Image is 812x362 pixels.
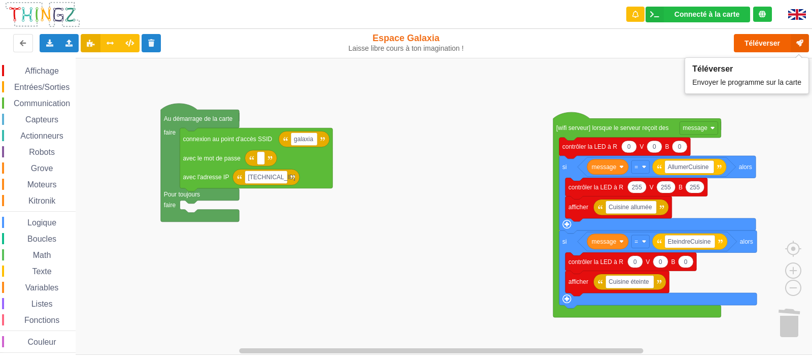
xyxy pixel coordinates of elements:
[23,316,61,324] span: Fonctions
[27,196,57,205] span: Kitronik
[562,238,567,245] text: si
[336,44,476,53] div: Laisse libre cours à ton imagination !
[24,283,60,292] span: Variables
[646,258,650,265] text: V
[627,143,631,150] text: 0
[164,202,176,209] text: faire
[183,154,241,161] text: avec le mot de passe
[568,258,623,265] text: contrôler la LED à R
[164,115,233,122] text: Au démarrage de la carte
[640,143,644,150] text: V
[26,180,58,189] span: Moteurs
[19,131,65,140] span: Actionneurs
[740,238,753,245] text: alors
[683,124,707,131] text: message
[26,338,58,346] span: Couleur
[164,191,200,198] text: Pour toujours
[690,183,700,190] text: 255
[562,143,617,150] text: contrôler la LED à R
[30,267,53,276] span: Texte
[30,300,54,308] span: Listes
[164,129,176,136] text: faire
[608,204,652,211] text: Cuisine allumée
[183,174,229,181] text: avec l'adresse IP
[24,115,60,124] span: Capteurs
[668,163,709,171] text: AllumerCuisine
[684,258,688,265] text: 0
[248,174,295,181] text: [TECHNICAL_ID]
[562,163,567,171] text: si
[692,64,801,74] div: Téléverser
[632,183,642,190] text: 255
[653,143,656,150] text: 0
[674,11,739,18] div: Connecté à la carte
[753,7,772,22] div: Tu es connecté au serveur de création de Thingz
[12,99,72,108] span: Communication
[671,258,675,265] text: B
[31,251,53,259] span: Math
[739,163,752,171] text: alors
[568,204,588,211] text: afficher
[26,235,58,243] span: Boucles
[183,136,272,143] text: connexion au point d'accès SSID
[26,218,58,227] span: Logique
[608,278,649,285] text: Cuisine éteinte
[592,163,617,171] text: message
[661,183,671,190] text: 255
[668,238,711,245] text: EteindreCuisine
[13,83,71,91] span: Entrées/Sorties
[788,9,806,20] img: gb.png
[679,183,683,190] text: B
[665,143,669,150] text: B
[678,143,682,150] text: 0
[29,164,55,173] span: Grove
[27,148,56,156] span: Robots
[659,258,662,265] text: 0
[634,238,638,245] text: =
[336,32,476,53] div: Espace Galaxia
[646,7,750,22] div: Ta base fonctionne bien !
[23,67,60,75] span: Affichage
[294,136,313,143] text: galaxia
[5,1,81,28] img: thingz_logo.png
[734,34,809,52] button: Téléverser
[650,183,654,190] text: V
[634,163,638,171] text: =
[633,258,637,265] text: 0
[592,238,617,245] text: message
[568,183,623,190] text: contrôler la LED à R
[556,124,668,131] text: [wifi serveur] lorsque le serveur reçoit des
[692,74,801,87] div: Envoyer le programme sur la carte
[568,278,588,285] text: afficher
